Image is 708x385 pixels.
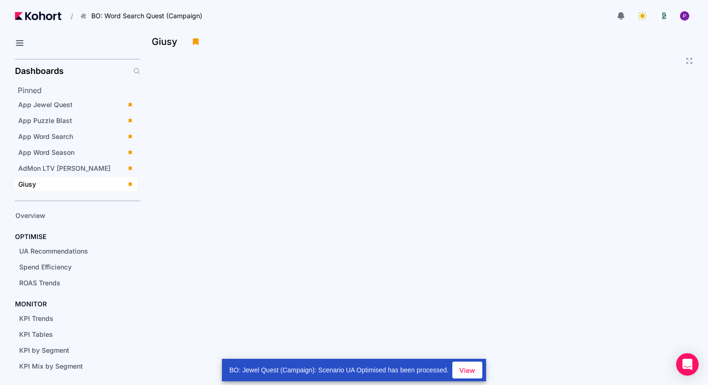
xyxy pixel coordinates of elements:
span: KPI Tables [19,330,53,338]
h3: Giusy [152,37,183,46]
span: ROAS Trends [19,279,60,287]
img: Kohort logo [15,12,61,20]
a: UA Recommendations [16,244,125,258]
a: KPI Tables [16,327,125,341]
span: Overview [15,211,45,219]
div: BO: Jewel Quest (Campaign): Scenario UA Optimised has been processed. [222,359,452,381]
span: App Jewel Quest [18,101,73,109]
a: Overview [12,209,125,223]
a: App Jewel Quest [15,98,138,112]
a: App Word Season [15,145,138,160]
span: View [459,365,475,375]
div: Open Intercom Messenger [676,353,699,376]
a: App Puzzle Blast [15,114,138,128]
span: / [63,11,73,21]
span: Spend Efficiency [19,263,72,271]
h2: Pinned [18,85,140,96]
button: Fullscreen [686,57,693,65]
span: KPI by Segment [19,346,69,354]
button: View [452,362,482,378]
img: logo_logo_images_1_20240607072359498299_20240828135028712857.jpeg [659,11,669,21]
a: KPI Trends [16,312,125,326]
span: KPI Trends [19,314,53,322]
span: Giusy [18,180,36,188]
a: KPI by Segment [16,343,125,357]
a: App Word Search [15,130,138,144]
span: App Word Search [18,132,73,140]
span: UA Recommendations [19,247,88,255]
h4: OPTIMISE [15,232,46,241]
a: AdMon LTV [PERSON_NAME] [15,161,138,175]
span: KPI Mix by Segment [19,362,83,370]
h4: MONITOR [15,299,47,309]
a: KPI Mix by Segment [16,359,125,373]
button: BO: Word Search Quest (Campaign) [75,8,212,24]
a: Spend Efficiency [16,260,125,274]
span: App Word Season [18,148,74,156]
span: BO: Word Search Quest (Campaign) [91,11,202,21]
span: App Puzzle Blast [18,116,72,124]
h2: Dashboards [15,67,64,75]
span: AdMon LTV [PERSON_NAME] [18,164,111,172]
a: ROAS Trends [16,276,125,290]
a: Giusy [15,177,138,191]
